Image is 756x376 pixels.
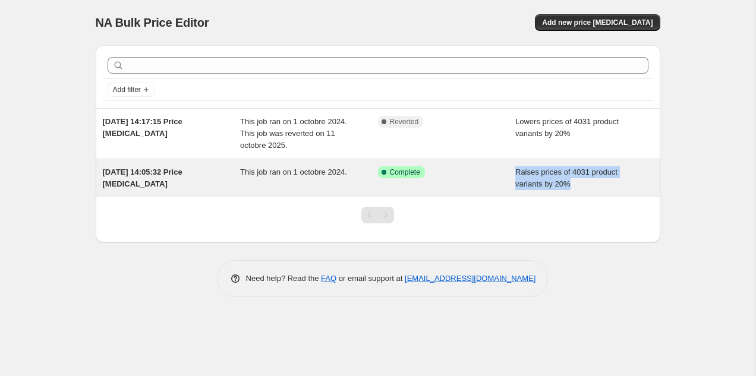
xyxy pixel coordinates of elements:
[390,168,420,177] span: Complete
[535,14,660,31] button: Add new price [MEDICAL_DATA]
[103,168,182,188] span: [DATE] 14:05:32 Price [MEDICAL_DATA]
[515,117,619,138] span: Lowers prices of 4031 product variants by 20%
[361,207,394,223] nav: Pagination
[405,274,535,283] a: [EMAIL_ADDRESS][DOMAIN_NAME]
[515,168,618,188] span: Raises prices of 4031 product variants by 20%
[542,18,653,27] span: Add new price [MEDICAL_DATA]
[336,274,405,283] span: or email support at
[390,117,419,127] span: Reverted
[240,117,347,150] span: This job ran on 1 octobre 2024. This job was reverted on 11 octobre 2025.
[96,16,209,29] span: NA Bulk Price Editor
[321,274,336,283] a: FAQ
[246,274,322,283] span: Need help? Read the
[240,168,347,176] span: This job ran on 1 octobre 2024.
[108,83,155,97] button: Add filter
[113,85,141,94] span: Add filter
[103,117,182,138] span: [DATE] 14:17:15 Price [MEDICAL_DATA]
